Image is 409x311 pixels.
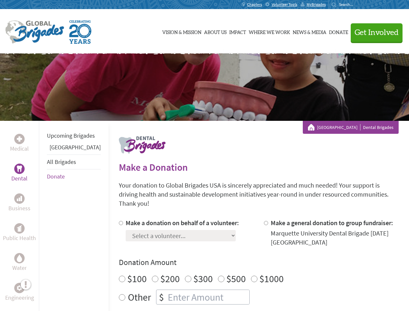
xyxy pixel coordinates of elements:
[160,272,180,285] label: $200
[14,223,25,234] div: Public Health
[204,15,227,48] a: About Us
[127,272,147,285] label: $100
[14,283,25,293] div: Engineering
[229,15,246,48] a: Impact
[249,15,290,48] a: Where We Work
[272,2,297,7] span: Volunteer Tools
[14,164,25,174] div: Dental
[119,136,165,154] img: logo-dental.png
[47,143,101,155] li: Panama
[226,272,246,285] label: $500
[11,164,28,183] a: DentalDental
[193,272,213,285] label: $300
[119,181,399,208] p: Your donation to Global Brigades USA is sincerely appreciated and much needed! Your support is dr...
[317,124,360,131] a: [GEOGRAPHIC_DATA]
[308,124,393,131] div: Dental Brigades
[128,290,151,305] label: Other
[271,229,399,247] div: Marquette University Dental Brigade [DATE] [GEOGRAPHIC_DATA]
[10,144,29,153] p: Medical
[17,285,22,291] img: Engineering
[47,169,101,184] li: Donate
[119,257,399,268] h4: Donation Amount
[10,134,29,153] a: MedicalMedical
[5,293,34,302] p: Engineering
[17,136,22,142] img: Medical
[47,132,95,139] a: Upcoming Brigades
[47,158,76,166] a: All Brigades
[8,204,30,213] p: Business
[355,29,399,37] span: Get Involved
[166,290,249,304] input: Enter Amount
[5,283,34,302] a: EngineeringEngineering
[156,290,166,304] div: $
[162,15,201,48] a: Vision & Mission
[50,144,101,151] a: [GEOGRAPHIC_DATA]
[11,174,28,183] p: Dental
[47,129,101,143] li: Upcoming Brigades
[339,2,358,7] input: Search...
[126,219,239,227] label: Make a donation on behalf of a volunteer:
[69,20,91,44] img: Global Brigades Celebrating 20 Years
[247,2,262,7] span: Chapters
[293,15,326,48] a: News & Media
[17,166,22,172] img: Dental
[12,263,27,272] p: Water
[17,196,22,201] img: Business
[47,155,101,169] li: All Brigades
[47,173,65,180] a: Donate
[307,2,326,7] span: MyBrigades
[12,253,27,272] a: WaterWater
[17,225,22,232] img: Public Health
[329,15,348,48] a: Donate
[271,219,393,227] label: Make a general donation to group fundraiser:
[14,134,25,144] div: Medical
[351,23,403,42] button: Get Involved
[8,193,30,213] a: BusinessBusiness
[14,193,25,204] div: Business
[3,234,36,243] p: Public Health
[5,20,64,44] img: Global Brigades Logo
[259,272,284,285] label: $1000
[119,161,399,173] h2: Make a Donation
[14,253,25,263] div: Water
[17,254,22,262] img: Water
[3,223,36,243] a: Public HealthPublic Health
